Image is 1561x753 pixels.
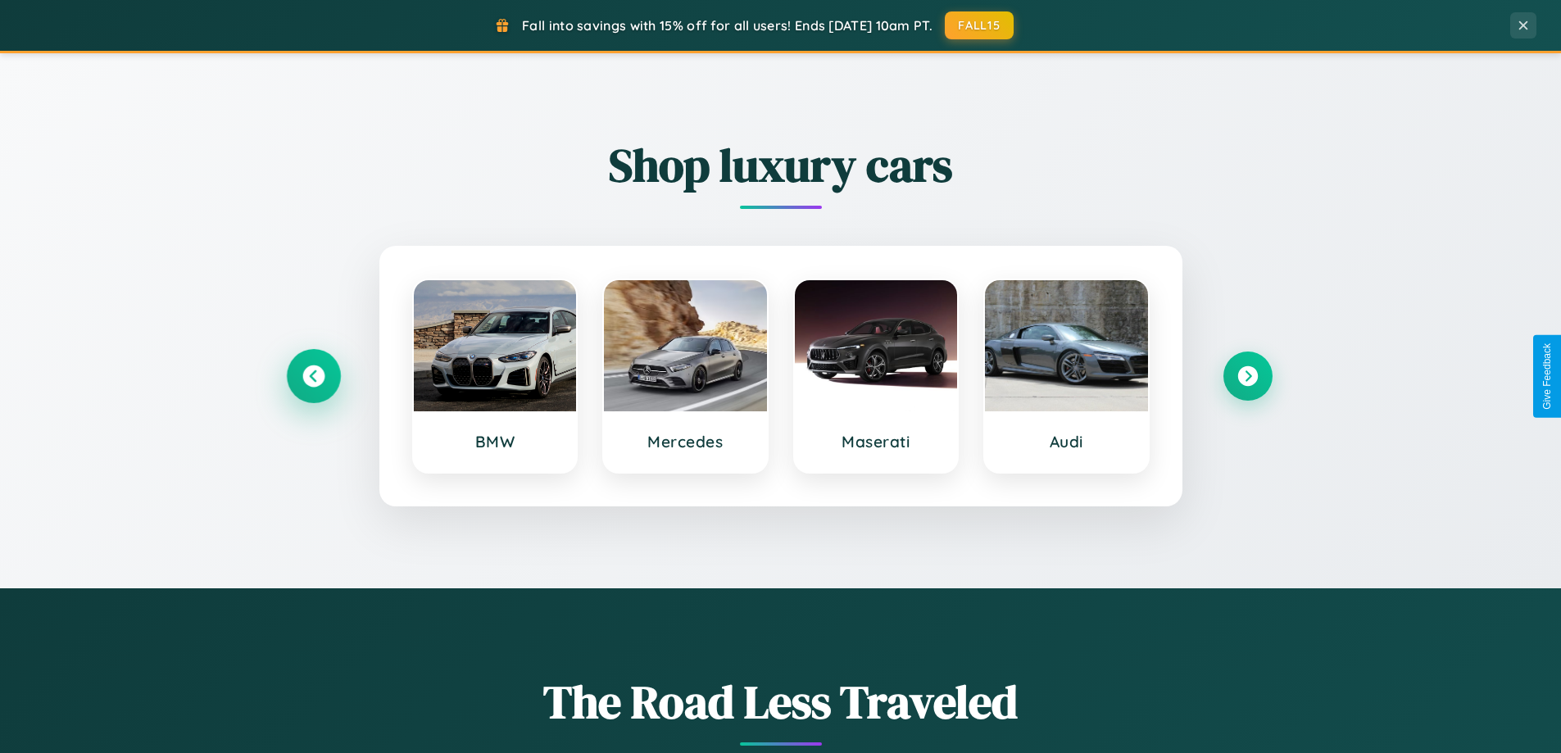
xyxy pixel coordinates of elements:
h3: BMW [430,432,560,451]
button: FALL15 [945,11,1014,39]
div: Give Feedback [1541,343,1553,410]
h3: Mercedes [620,432,751,451]
h2: Shop luxury cars [289,134,1273,197]
h3: Maserati [811,432,942,451]
span: Fall into savings with 15% off for all users! Ends [DATE] 10am PT. [522,17,933,34]
h3: Audi [1001,432,1132,451]
h1: The Road Less Traveled [289,670,1273,733]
